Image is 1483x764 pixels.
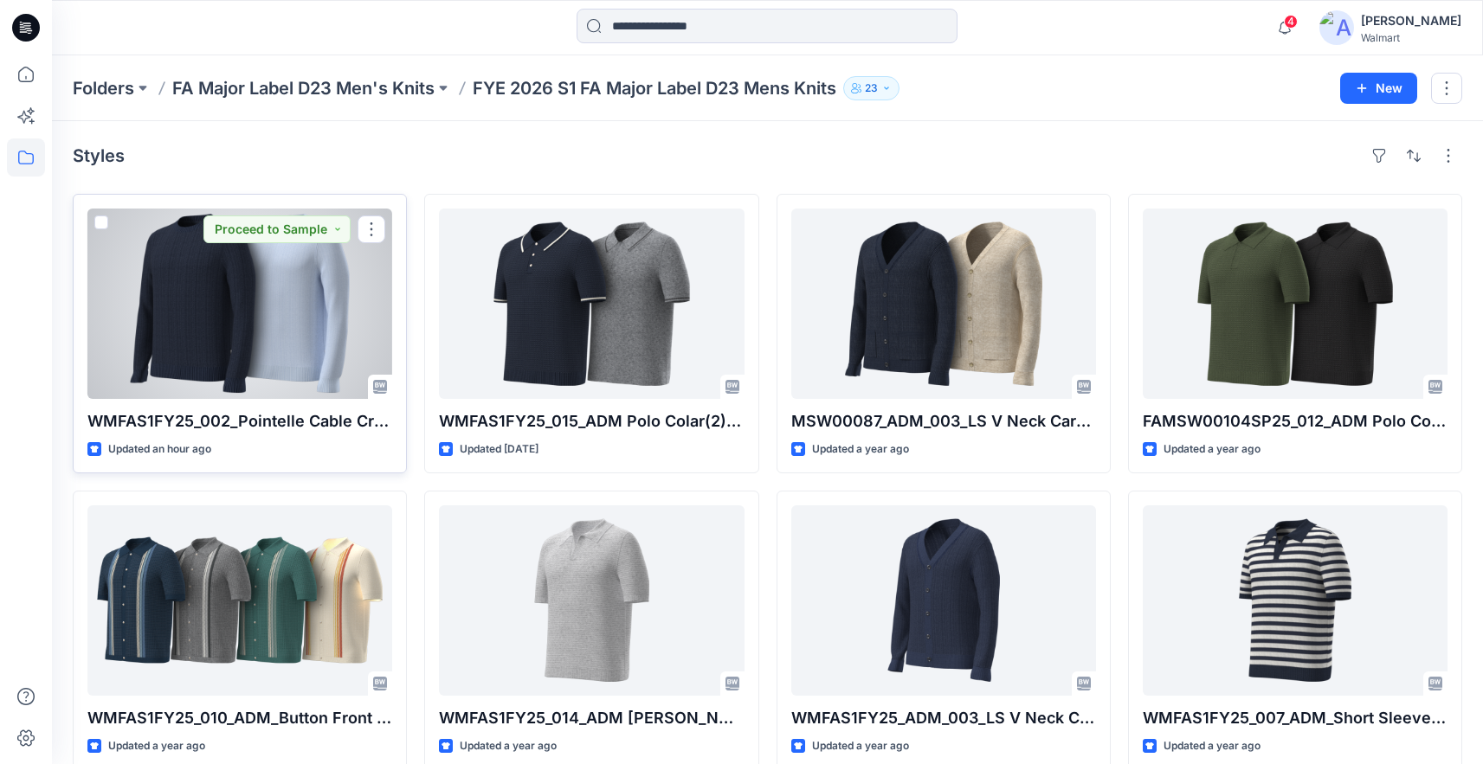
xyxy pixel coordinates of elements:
[1143,706,1448,730] p: WMFAS1FY25_007_ADM_Short Sleeve Stripe(TM)
[87,505,392,696] a: WMFAS1FY25_010_ADM_Button Front Polo Vertical Stripe
[1284,15,1298,29] span: 4
[172,76,435,100] a: FA Major Label D23 Men's Knits
[473,76,836,100] p: FYE 2026 S1 FA Major Label D23 Mens Knits
[1143,505,1448,696] a: WMFAS1FY25_007_ADM_Short Sleeve Stripe(TM)
[791,706,1096,730] p: WMFAS1FY25_ADM_003_LS V Neck Cardigan
[791,209,1096,399] a: MSW00087_ADM_003_LS V Neck Cardigan
[1361,10,1461,31] div: [PERSON_NAME]
[87,209,392,399] a: WMFAS1FY25_002_Pointelle Cable Crewnek
[812,440,909,459] p: Updated a year ago
[1361,31,1461,44] div: Walmart
[1340,73,1417,104] button: New
[87,409,392,433] p: WMFAS1FY25_002_Pointelle Cable Crewnek
[1143,409,1448,433] p: FAMSW00104SP25_012_ADM Polo Colllar
[439,409,744,433] p: WMFAS1FY25_015_ADM Polo Colar(2)(TM1)
[812,737,909,755] p: Updated a year ago
[87,706,392,730] p: WMFAS1FY25_010_ADM_Button Front Polo Vertical Stripe
[108,440,211,459] p: Updated an hour ago
[73,145,125,166] h4: Styles
[439,706,744,730] p: WMFAS1FY25_014_ADM [PERSON_NAME](2)
[73,76,134,100] a: Folders
[1164,737,1261,755] p: Updated a year ago
[1319,10,1354,45] img: avatar
[843,76,899,100] button: 23
[791,505,1096,696] a: WMFAS1FY25_ADM_003_LS V Neck Cardigan
[439,209,744,399] a: WMFAS1FY25_015_ADM Polo Colar(2)(TM1)
[1164,440,1261,459] p: Updated a year ago
[108,737,205,755] p: Updated a year ago
[865,79,878,98] p: 23
[439,505,744,696] a: WMFAS1FY25_014_ADM Johnny Collar(2)
[1143,209,1448,399] a: FAMSW00104SP25_012_ADM Polo Colllar
[460,440,538,459] p: Updated [DATE]
[460,737,557,755] p: Updated a year ago
[791,409,1096,433] p: MSW00087_ADM_003_LS V Neck Cardigan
